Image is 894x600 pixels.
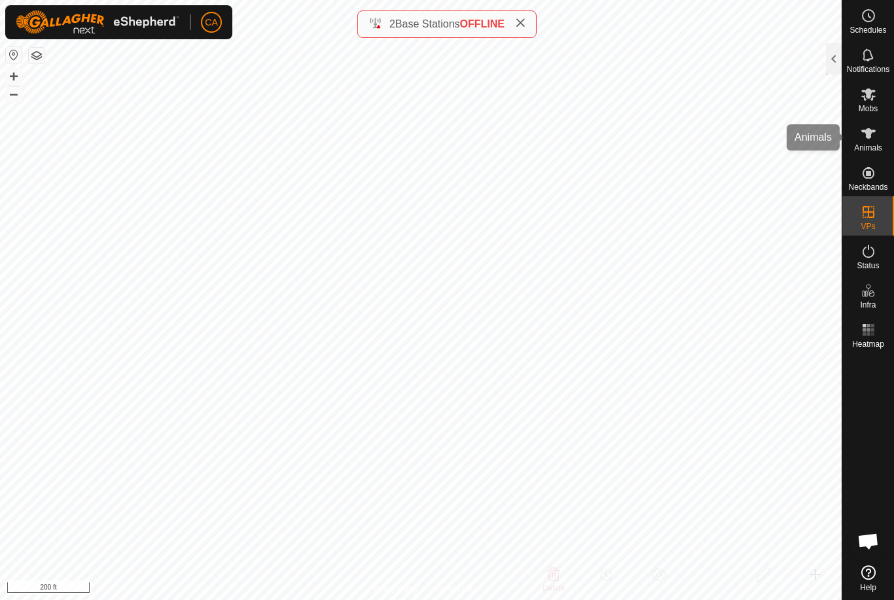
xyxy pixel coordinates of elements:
a: Contact Us [434,583,473,595]
a: Help [842,560,894,597]
span: Schedules [849,26,886,34]
span: Neckbands [848,183,887,191]
span: Notifications [847,65,889,73]
span: Heatmap [852,340,884,348]
span: Help [860,584,876,591]
span: 2 [389,18,395,29]
a: Privacy Policy [369,583,418,595]
button: Reset Map [6,47,22,63]
img: Gallagher Logo [16,10,179,34]
span: Animals [854,144,882,152]
span: Base Stations [395,18,460,29]
span: OFFLINE [460,18,505,29]
div: Open chat [849,521,888,561]
button: Map Layers [29,48,45,63]
span: Infra [860,301,876,309]
span: Mobs [859,105,878,113]
button: – [6,86,22,101]
span: VPs [861,222,875,230]
span: Status [857,262,879,270]
button: + [6,69,22,84]
span: CA [205,16,217,29]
